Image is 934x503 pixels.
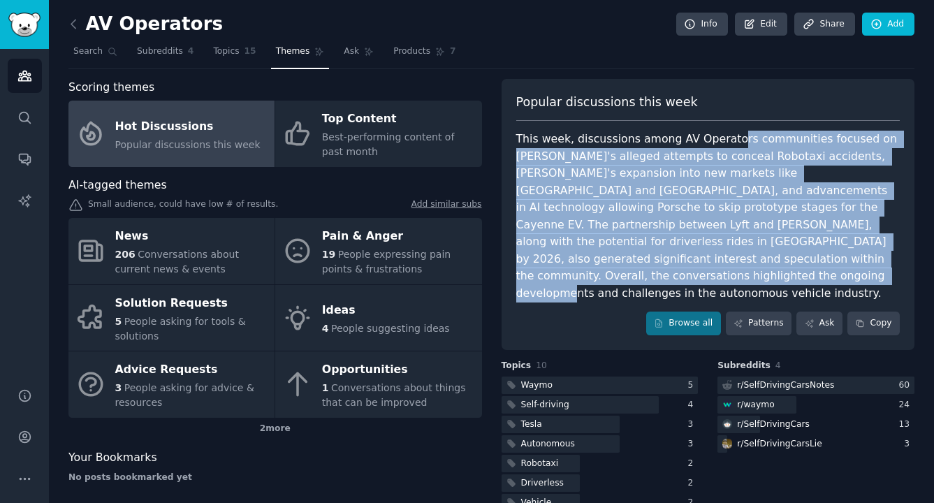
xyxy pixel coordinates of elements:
span: Your Bookmarks [68,449,157,467]
span: Ask [344,45,359,58]
div: Top Content [322,108,474,131]
a: Self-driving4 [502,396,699,414]
span: Conversations about current news & events [115,249,239,275]
a: Themes [271,41,330,69]
a: Solution Requests5People asking for tools & solutions [68,285,275,351]
span: 7 [450,45,456,58]
div: 24 [898,399,914,411]
a: Top ContentBest-performing content of past month [275,101,481,167]
div: Robotaxi [521,458,559,470]
div: 13 [898,418,914,431]
a: Browse all [646,312,721,335]
div: Driverless [521,477,564,490]
span: 1 [322,382,329,393]
a: Add [862,13,914,36]
a: Advice Requests3People asking for advice & resources [68,351,275,418]
div: Ideas [322,300,450,322]
div: 3 [687,418,698,431]
a: Info [676,13,728,36]
span: People expressing pain points & frustrations [322,249,451,275]
img: SelfDrivingCarsLie [722,439,732,449]
div: Opportunities [322,359,474,381]
a: Autonomous3 [502,435,699,453]
span: Conversations about things that can be improved [322,382,466,408]
span: 4 [775,360,781,370]
div: Pain & Anger [322,226,474,248]
img: SelfDrivingCars [722,419,732,429]
a: Edit [735,13,787,36]
div: Self-driving [521,399,569,411]
span: Themes [276,45,310,58]
button: Copy [847,312,900,335]
a: Patterns [726,312,791,335]
div: Small audience, could have low # of results. [68,198,482,213]
a: SelfDrivingCarsr/SelfDrivingCars13 [717,416,914,433]
a: Opportunities1Conversations about things that can be improved [275,351,481,418]
span: Popular discussions this week [115,139,261,150]
span: 3 [115,382,122,393]
a: Waymo5 [502,377,699,394]
a: Search [68,41,122,69]
div: 2 more [68,418,482,440]
span: Products [393,45,430,58]
span: People asking for tools & solutions [115,316,246,342]
a: waymor/waymo24 [717,396,914,414]
h2: AV Operators [68,13,223,36]
div: This week, discussions among AV Operators communities focused on [PERSON_NAME]'s alleged attempts... [516,131,900,302]
div: Waymo [521,379,553,392]
a: Products7 [388,41,460,69]
div: r/ SelfDrivingCars [737,418,810,431]
span: 19 [322,249,335,260]
div: r/ SelfDrivingCarsLie [737,438,822,451]
a: SelfDrivingCarsLier/SelfDrivingCarsLie3 [717,435,914,453]
a: Driverless2 [502,474,699,492]
div: r/ waymo [737,399,774,411]
span: Search [73,45,103,58]
div: r/ SelfDrivingCarsNotes [737,379,834,392]
span: 4 [322,323,329,334]
span: Topics [213,45,239,58]
span: Best-performing content of past month [322,131,455,157]
span: Subreddits [717,360,771,372]
a: Tesla3 [502,416,699,433]
span: Subreddits [137,45,183,58]
div: No posts bookmarked yet [68,472,482,484]
span: Popular discussions this week [516,94,698,111]
a: Ask [796,312,842,335]
div: 5 [687,379,698,392]
div: 3 [687,438,698,451]
a: News206Conversations about current news & events [68,218,275,284]
div: 2 [687,477,698,490]
div: Hot Discussions [115,115,261,138]
img: waymo [722,400,732,409]
a: Subreddits4 [132,41,198,69]
div: Solution Requests [115,292,268,314]
a: Share [794,13,854,36]
a: Ask [339,41,379,69]
div: Autonomous [521,438,575,451]
a: Add similar subs [411,198,482,213]
span: People asking for advice & resources [115,382,254,408]
div: Advice Requests [115,359,268,381]
a: r/SelfDrivingCarsNotes60 [717,377,914,394]
div: News [115,226,268,248]
span: 10 [536,360,547,370]
div: Tesla [521,418,542,431]
a: Ideas4People suggesting ideas [275,285,481,351]
a: Pain & Anger19People expressing pain points & frustrations [275,218,481,284]
span: People suggesting ideas [331,323,450,334]
div: 4 [687,399,698,411]
span: Scoring themes [68,79,154,96]
img: GummySearch logo [8,13,41,37]
div: 2 [687,458,698,470]
div: 60 [898,379,914,392]
a: Topics15 [208,41,261,69]
span: AI-tagged themes [68,177,167,194]
span: 206 [115,249,136,260]
span: 15 [245,45,256,58]
span: Topics [502,360,532,372]
a: Hot DiscussionsPopular discussions this week [68,101,275,167]
div: 3 [904,438,914,451]
span: 5 [115,316,122,327]
span: 4 [188,45,194,58]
